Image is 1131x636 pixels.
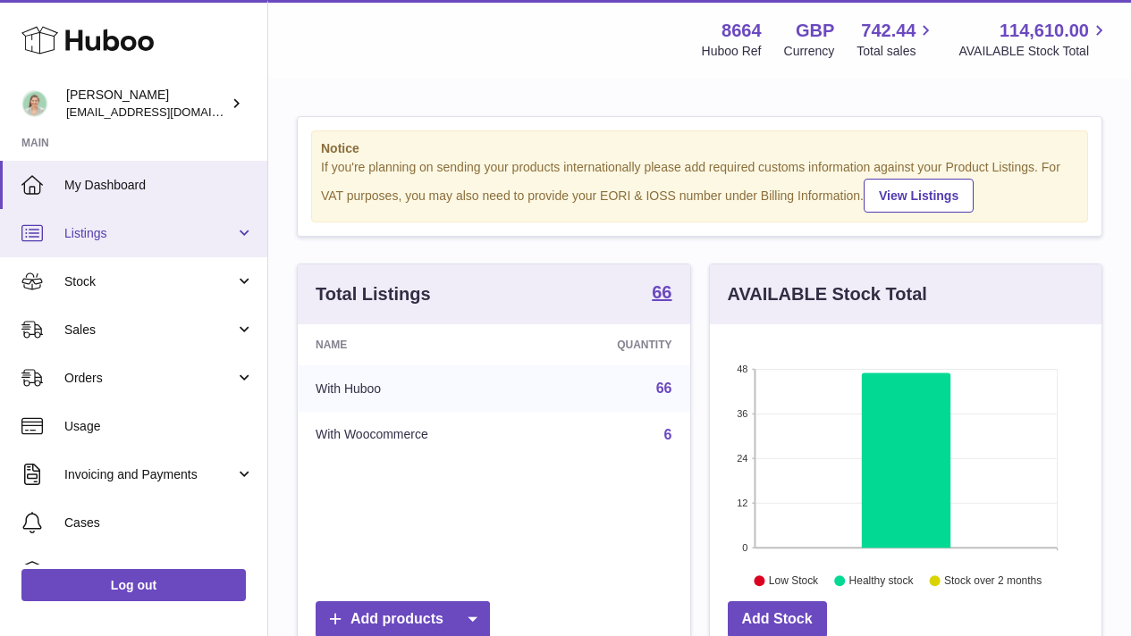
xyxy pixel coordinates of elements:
text: 12 [737,498,747,508]
span: Listings [64,225,235,242]
th: Quantity [541,324,689,365]
strong: GBP [796,19,834,43]
div: [PERSON_NAME] [66,87,227,121]
text: 24 [737,453,747,464]
td: With Huboo [298,365,541,412]
td: With Woocommerce [298,412,541,458]
span: Orders [64,370,235,387]
span: Channels [64,563,254,580]
th: Name [298,324,541,365]
span: Sales [64,322,235,339]
text: Stock over 2 months [944,574,1042,587]
a: 6 [664,427,672,442]
text: Low Stock [768,574,818,587]
span: Total sales [857,43,936,60]
strong: Notice [321,140,1078,157]
span: Stock [64,273,235,290]
h3: Total Listings [316,282,431,306]
span: Usage [64,418,254,435]
a: Log out [21,569,246,601]
strong: 66 [652,283,671,301]
h3: AVAILABLE Stock Total [728,282,927,306]
a: 114,610.00 AVAILABLE Stock Total [958,19,1110,60]
span: My Dashboard [64,177,254,194]
a: 742.44 Total sales [857,19,936,60]
a: View Listings [864,179,974,213]
a: 66 [652,283,671,305]
text: Healthy stock [848,574,914,587]
span: [EMAIL_ADDRESS][DOMAIN_NAME] [66,105,263,119]
span: Invoicing and Payments [64,466,235,483]
span: 742.44 [861,19,916,43]
text: 0 [742,542,747,553]
text: 48 [737,364,747,374]
strong: 8664 [722,19,762,43]
text: 36 [737,408,747,419]
img: hello@thefacialcuppingexpert.com [21,90,48,117]
span: AVAILABLE Stock Total [958,43,1110,60]
div: If you're planning on sending your products internationally please add required customs informati... [321,159,1078,213]
div: Currency [784,43,835,60]
div: Huboo Ref [702,43,762,60]
span: 114,610.00 [1000,19,1089,43]
a: 66 [656,381,672,396]
span: Cases [64,515,254,531]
